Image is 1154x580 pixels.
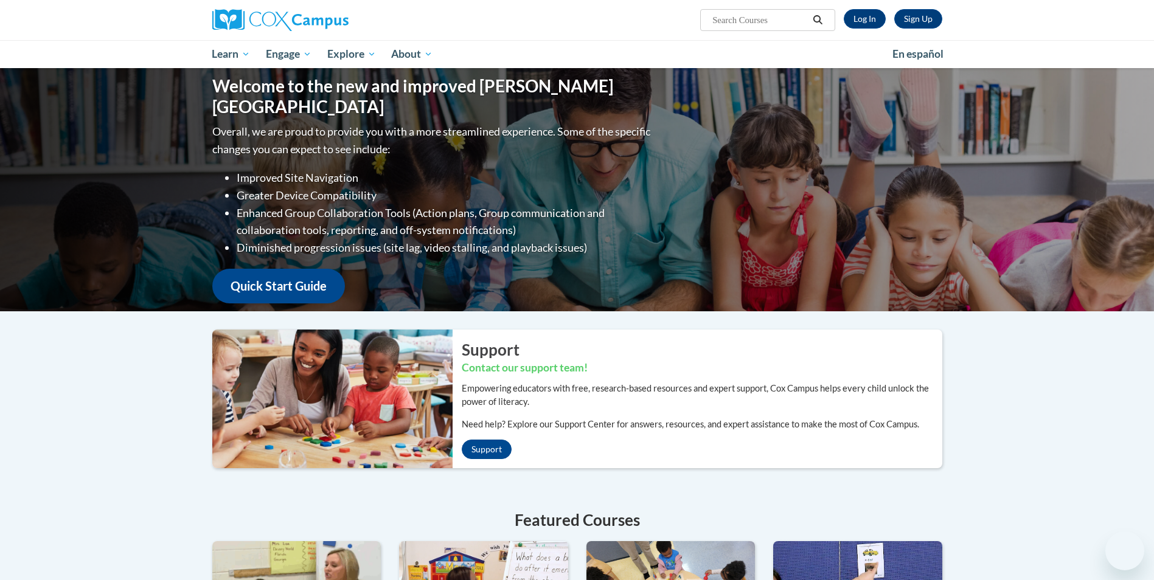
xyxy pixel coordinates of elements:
[462,361,942,376] h3: Contact our support team!
[212,47,250,61] span: Learn
[212,508,942,532] h4: Featured Courses
[462,382,942,409] p: Empowering educators with free, research-based resources and expert support, Cox Campus helps eve...
[327,47,376,61] span: Explore
[391,47,433,61] span: About
[462,339,942,361] h2: Support
[894,9,942,29] a: Register
[319,40,384,68] a: Explore
[1105,531,1144,570] iframe: Button to launch messaging window
[711,13,808,27] input: Search Courses
[237,204,653,240] li: Enhanced Group Collaboration Tools (Action plans, Group communication and collaboration tools, re...
[885,41,951,67] a: En español
[462,440,512,459] a: Support
[258,40,319,68] a: Engage
[212,76,653,117] h1: Welcome to the new and improved [PERSON_NAME][GEOGRAPHIC_DATA]
[194,40,961,68] div: Main menu
[808,13,827,27] button: Search
[212,9,443,31] a: Cox Campus
[237,187,653,204] li: Greater Device Compatibility
[203,330,453,468] img: ...
[212,269,345,303] a: Quick Start Guide
[212,123,653,158] p: Overall, we are proud to provide you with a more streamlined experience. Some of the specific cha...
[237,169,653,187] li: Improved Site Navigation
[462,418,942,431] p: Need help? Explore our Support Center for answers, resources, and expert assistance to make the m...
[383,40,440,68] a: About
[892,47,944,60] span: En español
[212,9,349,31] img: Cox Campus
[844,9,886,29] a: Log In
[237,239,653,257] li: Diminished progression issues (site lag, video stalling, and playback issues)
[204,40,259,68] a: Learn
[266,47,311,61] span: Engage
